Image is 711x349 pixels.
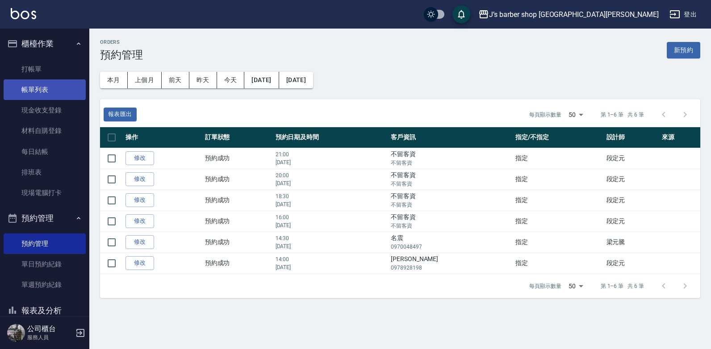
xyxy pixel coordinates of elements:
td: 預約成功 [203,211,273,232]
button: 報表及分析 [4,299,86,322]
th: 操作 [123,127,203,148]
th: 來源 [660,127,700,148]
button: 昨天 [189,72,217,88]
h5: 公司櫃台 [27,324,73,333]
a: 修改 [125,256,154,270]
a: 材料自購登錄 [4,120,86,141]
a: 每日結帳 [4,141,86,162]
button: 櫃檯作業 [4,32,86,55]
td: 指定 [513,148,604,169]
td: 不留客資 [389,211,513,232]
td: 指定 [513,169,604,190]
a: 打帳單 [4,59,86,79]
p: 每頁顯示數量 [529,111,561,119]
p: 18:30 [276,192,386,200]
td: 段定元 [604,148,660,169]
a: 現場電腦打卡 [4,183,86,203]
a: 排班表 [4,162,86,183]
a: 修改 [125,172,154,186]
div: J’s barber shop [GEOGRAPHIC_DATA][PERSON_NAME] [489,9,659,20]
a: 帳單列表 [4,79,86,100]
a: 單日預約紀錄 [4,254,86,274]
img: Logo [11,8,36,19]
td: 不留客資 [389,169,513,190]
td: 指定 [513,232,604,253]
button: [DATE] [244,72,279,88]
td: 段定元 [604,190,660,211]
td: 預約成功 [203,148,273,169]
a: 修改 [125,235,154,249]
p: 21:00 [276,150,386,158]
button: J’s barber shop [GEOGRAPHIC_DATA][PERSON_NAME] [475,5,662,24]
td: 指定 [513,211,604,232]
button: 上個月 [128,72,162,88]
p: 0970048497 [391,243,511,251]
td: 不留客資 [389,148,513,169]
p: [DATE] [276,200,386,208]
td: 梁元騰 [604,232,660,253]
button: 預約管理 [4,207,86,230]
button: 報表匯出 [104,108,137,121]
p: 不留客資 [391,222,511,230]
a: 現金收支登錄 [4,100,86,120]
a: 預約管理 [4,233,86,254]
p: [DATE] [276,158,386,166]
p: 14:00 [276,255,386,263]
p: 第 1–6 筆 共 6 筆 [601,282,644,290]
div: 50 [565,274,586,298]
button: 新預約 [667,42,700,58]
p: 每頁顯示數量 [529,282,561,290]
td: 指定 [513,190,604,211]
td: [PERSON_NAME] [389,253,513,274]
p: [DATE] [276,221,386,229]
td: 指定 [513,253,604,274]
td: 段定元 [604,169,660,190]
p: 不留客資 [391,159,511,167]
button: 本月 [100,72,128,88]
td: 預約成功 [203,169,273,190]
p: [DATE] [276,263,386,271]
p: 不留客資 [391,201,511,209]
a: 修改 [125,151,154,165]
th: 客戶資訊 [389,127,513,148]
p: [DATE] [276,179,386,187]
p: 第 1–6 筆 共 6 筆 [601,111,644,119]
h3: 預約管理 [100,49,143,61]
p: 14:30 [276,234,386,242]
td: 預約成功 [203,253,273,274]
p: 不留客資 [391,180,511,188]
h2: Orders [100,39,143,45]
button: 登出 [666,6,700,23]
button: [DATE] [279,72,313,88]
p: [DATE] [276,242,386,250]
button: 今天 [217,72,245,88]
div: 50 [565,103,586,127]
p: 16:00 [276,213,386,221]
td: 不留客資 [389,190,513,211]
button: 前天 [162,72,189,88]
th: 設計師 [604,127,660,148]
td: 預約成功 [203,190,273,211]
td: 段定元 [604,253,660,274]
th: 訂單狀態 [203,127,273,148]
a: 新預約 [667,46,700,54]
th: 指定/不指定 [513,127,604,148]
p: 服務人員 [27,333,73,341]
a: 修改 [125,214,154,228]
td: 名震 [389,232,513,253]
a: 修改 [125,193,154,207]
td: 預約成功 [203,232,273,253]
p: 0978928198 [391,264,511,272]
img: Person [7,324,25,342]
p: 20:00 [276,171,386,179]
th: 預約日期及時間 [273,127,389,148]
button: save [452,5,470,23]
a: 單週預約紀錄 [4,274,86,295]
td: 段定元 [604,211,660,232]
